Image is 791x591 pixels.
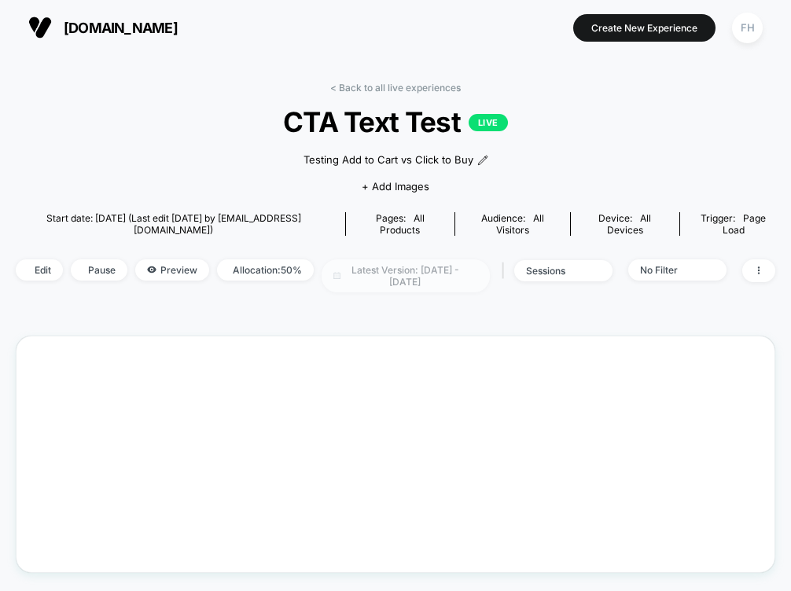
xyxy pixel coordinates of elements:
button: Create New Experience [573,14,716,42]
span: Preview [135,259,209,281]
img: calendar [333,272,340,278]
div: sessions [526,265,584,277]
span: Testing Add to Cart vs Click to Buy [304,152,473,168]
button: [DOMAIN_NAME] [24,15,182,40]
span: | [498,259,514,282]
div: Pages: [358,212,443,236]
div: Trigger: [692,212,775,236]
div: FH [732,13,763,43]
span: Pause [71,259,127,281]
div: Audience: [467,212,558,236]
span: Allocation: 50% [217,259,314,281]
span: Latest Version: [DATE] - [DATE] [322,259,490,292]
span: Device: [570,212,679,236]
span: Page Load [723,212,767,236]
span: [DOMAIN_NAME] [64,20,178,36]
span: Start date: [DATE] (Last edit [DATE] by [EMAIL_ADDRESS][DOMAIN_NAME]) [16,212,331,236]
img: Visually logo [28,16,52,39]
button: FH [727,12,767,44]
span: all products [380,212,425,236]
span: all devices [607,212,652,236]
span: All Visitors [496,212,544,236]
span: + Add Images [362,180,429,193]
span: Edit [16,259,63,281]
a: < Back to all live experiences [330,82,461,94]
span: CTA Text Test [53,105,737,138]
div: No Filter [640,264,698,276]
p: LIVE [469,114,508,131]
